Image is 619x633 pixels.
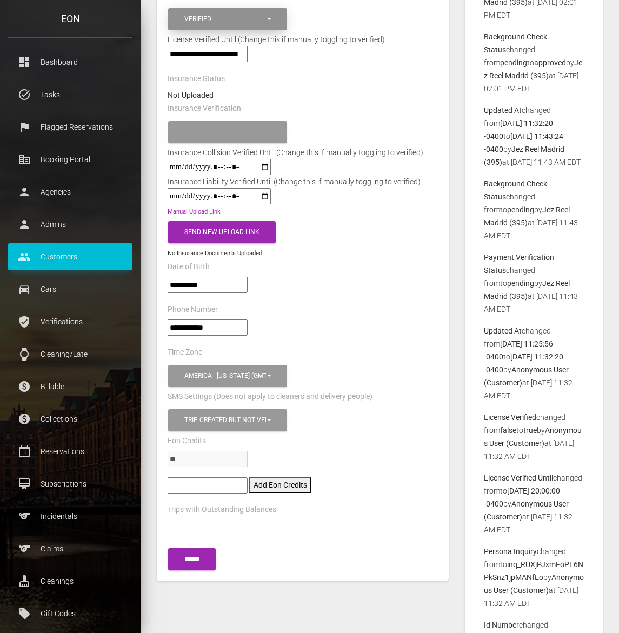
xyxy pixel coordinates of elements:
a: dashboard Dashboard [8,49,132,76]
a: person Agencies [8,178,132,205]
b: false [500,426,516,435]
a: paid Collections [8,405,132,432]
a: corporate_fare Booking Portal [8,146,132,173]
a: sports Incidentals [8,503,132,530]
b: Anonymous User (Customer) [484,365,569,387]
p: Cars [16,281,124,297]
a: cleaning_services Cleanings [8,568,132,595]
p: Cleaning/Late [16,346,124,362]
a: people Customers [8,243,132,270]
b: Updated At [484,106,522,115]
small: No Insurance Documents Uploaded [168,250,262,257]
b: Id Number [484,621,519,629]
b: inq_RUXjPJxmFoPE6NPkSnz1jpMANfEo [484,560,583,582]
p: Tasks [16,86,124,103]
a: Manual Upload Link [168,208,221,215]
b: Background Check Status [484,32,547,54]
label: Insurance Status [168,74,225,84]
p: changed from to by at [DATE] 11:32 AM EDT [484,471,584,536]
p: Booking Portal [16,151,124,168]
b: true [523,426,537,435]
a: person Admins [8,211,132,238]
b: [DATE] 11:25:56 -0400 [484,339,553,361]
b: License Verified [484,413,536,422]
p: Cleanings [16,573,124,589]
p: Dashboard [16,54,124,70]
p: Agencies [16,184,124,200]
button: Trip created but not verified, Customer is verified and trip is set to go [168,409,287,431]
p: Subscriptions [16,476,124,492]
b: Background Check Status [484,179,547,201]
label: Eon Credits [168,436,206,447]
b: [DATE] 11:32:20 -0400 [484,119,553,141]
p: Reservations [16,443,124,459]
label: Date of Birth [168,262,210,272]
label: SMS Settings (Does not apply to cleaners and delivery people) [168,391,372,402]
p: Admins [16,216,124,232]
b: Persona Inquiry [484,547,537,556]
p: Incidentals [16,508,124,524]
a: local_offer Gift Codes [8,600,132,627]
p: Verifications [16,314,124,330]
p: changed from to by at [DATE] 11:32 AM EDT [484,411,584,463]
a: calendar_today Reservations [8,438,132,465]
a: verified_user Verifications [8,308,132,335]
p: Flagged Reservations [16,119,124,135]
b: Anonymous User (Customer) [484,499,569,521]
b: approved [534,58,566,67]
p: changed from to by at [DATE] 11:32 AM EDT [484,324,584,402]
p: changed from to by at [DATE] 11:32 AM EDT [484,545,584,610]
b: [DATE] 11:32:20 -0400 [484,352,563,374]
button: Verified [168,8,287,30]
div: License Verified Until (Change this if manually toggling to verified) [159,33,446,46]
div: Insurance Collision Verified Until (Change this if manually toggling to verified) [159,146,431,159]
label: Trips with Outstanding Balances [168,504,276,515]
button: Add Eon Credits [249,477,311,493]
button: America - New York (GMT -05:00) [168,365,287,387]
div: Insurance Liability Verified Until (Change this if manually toggling to verified) [159,175,429,188]
p: Collections [16,411,124,427]
p: changed from to by at [DATE] 11:43 AM EDT [484,251,584,316]
button: Send New Upload Link [168,221,276,243]
b: Payment Verification Status [484,253,554,275]
div: Please select [184,128,266,137]
button: Please select [168,121,287,143]
b: Jez Reel Madrid (395) [484,145,564,166]
p: Billable [16,378,124,395]
b: pending [507,279,534,288]
b: [DATE] 20:00:00 -0400 [484,487,560,508]
p: changed from to by at [DATE] 11:43 AM EDT [484,177,584,242]
a: flag Flagged Reservations [8,114,132,141]
a: card_membership Subscriptions [8,470,132,497]
label: Phone Number [168,304,218,315]
b: License Verified Until [484,474,553,482]
a: drive_eta Cars [8,276,132,303]
a: sports Claims [8,535,132,562]
b: Updated At [484,327,522,335]
label: Insurance Verification [168,103,241,114]
b: pending [500,58,527,67]
a: task_alt Tasks [8,81,132,108]
a: paid Billable [8,373,132,400]
div: Verified [184,15,266,24]
a: watch Cleaning/Late [8,341,132,368]
p: Gift Codes [16,605,124,622]
b: pending [507,205,534,214]
p: Claims [16,541,124,557]
p: changed from to by at [DATE] 11:43 AM EDT [484,104,584,169]
label: Time Zone [168,347,202,358]
div: Trip created but not verified , Customer is verified and trip is set to go [184,416,266,425]
p: changed from to by at [DATE] 02:01 PM EDT [484,30,584,95]
b: [DATE] 11:43:24 -0400 [484,132,563,154]
strong: Not Uploaded [168,91,214,99]
p: Customers [16,249,124,265]
div: America - [US_STATE] (GMT -05:00) [184,371,266,381]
